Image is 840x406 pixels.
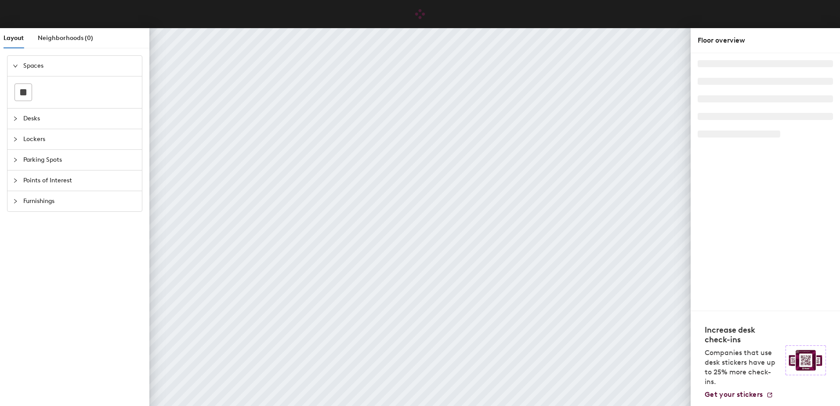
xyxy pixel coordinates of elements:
[786,345,826,375] img: Sticker logo
[23,191,137,211] span: Furnishings
[705,390,763,399] span: Get your stickers
[13,116,18,121] span: collapsed
[705,325,780,344] h4: Increase desk check-ins
[23,129,137,149] span: Lockers
[13,178,18,183] span: collapsed
[4,34,24,42] span: Layout
[23,109,137,129] span: Desks
[13,137,18,142] span: collapsed
[23,150,137,170] span: Parking Spots
[13,199,18,204] span: collapsed
[705,348,780,387] p: Companies that use desk stickers have up to 25% more check-ins.
[705,390,773,399] a: Get your stickers
[23,170,137,191] span: Points of Interest
[38,34,93,42] span: Neighborhoods (0)
[23,56,137,76] span: Spaces
[698,35,833,46] div: Floor overview
[13,157,18,163] span: collapsed
[13,63,18,69] span: expanded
